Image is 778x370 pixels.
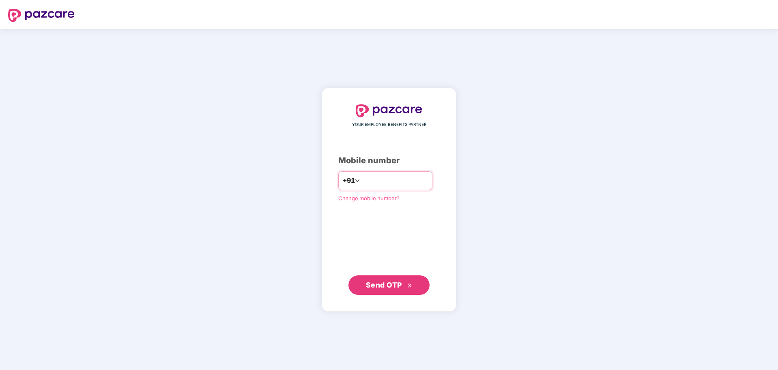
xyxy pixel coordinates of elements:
[352,121,426,128] span: YOUR EMPLOYEE BENEFITS PARTNER
[8,9,75,22] img: logo
[366,281,402,289] span: Send OTP
[338,195,400,201] a: Change mobile number?
[407,283,413,288] span: double-right
[355,178,360,183] span: down
[356,104,422,117] img: logo
[343,175,355,186] span: +91
[338,154,440,167] div: Mobile number
[348,275,430,295] button: Send OTPdouble-right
